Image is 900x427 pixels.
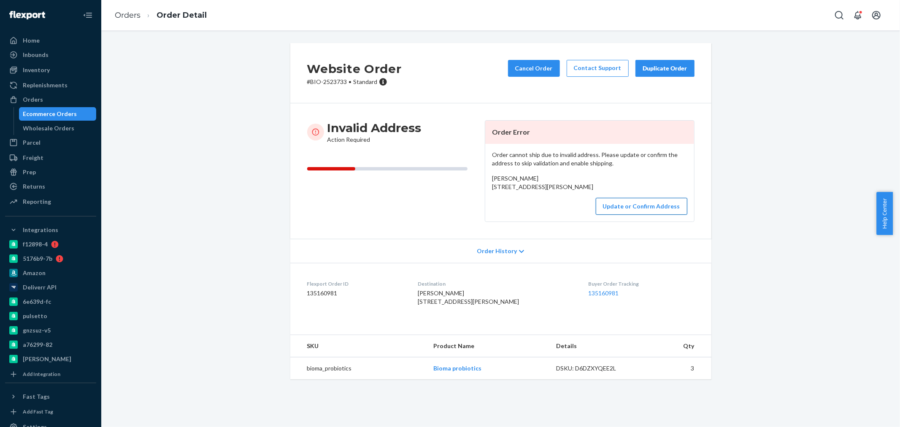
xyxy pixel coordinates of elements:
button: Update or Confirm Address [596,198,687,215]
div: Freight [23,154,43,162]
div: Home [23,36,40,45]
a: Inbounds [5,48,96,62]
a: Bioma probiotics [433,365,481,372]
button: Fast Tags [5,390,96,403]
a: gnzsuz-v5 [5,324,96,337]
div: DSKU: D6DZXYQEE2L [556,364,635,373]
div: Inventory [23,66,50,74]
span: [PERSON_NAME] [STREET_ADDRESS][PERSON_NAME] [418,289,519,305]
div: 6e639d-fc [23,297,51,306]
div: Action Required [327,120,422,144]
th: Details [549,335,642,357]
a: Freight [5,151,96,165]
button: Duplicate Order [635,60,695,77]
a: Reporting [5,195,96,208]
dt: Flexport Order ID [307,280,405,287]
a: Deliverr API [5,281,96,294]
div: Add Fast Tag [23,408,53,415]
a: 6e639d-fc [5,295,96,308]
a: Returns [5,180,96,193]
div: [PERSON_NAME] [23,355,71,363]
button: Open account menu [868,7,885,24]
div: Returns [23,182,45,191]
div: Reporting [23,197,51,206]
span: • [349,78,352,85]
a: Inventory [5,63,96,77]
a: Home [5,34,96,47]
div: pulsetto [23,312,47,320]
span: Order History [477,247,517,255]
div: a76299-82 [23,341,52,349]
div: Fast Tags [23,392,50,401]
dd: 135160981 [307,289,405,297]
a: Orders [115,11,141,20]
div: Parcel [23,138,41,147]
a: a76299-82 [5,338,96,351]
ol: breadcrumbs [108,3,214,28]
div: Amazon [23,269,46,277]
div: Deliverr API [23,283,57,292]
span: Standard [354,78,378,85]
h3: Invalid Address [327,120,422,135]
div: gnzsuz-v5 [23,326,51,335]
th: Qty [642,335,711,357]
div: Add Integration [23,370,60,378]
div: Integrations [23,226,58,234]
dt: Destination [418,280,575,287]
th: Product Name [427,335,549,357]
img: Flexport logo [9,11,45,19]
button: Open notifications [849,7,866,24]
div: Wholesale Orders [23,124,75,132]
h2: Website Order [307,60,402,78]
a: Prep [5,165,96,179]
a: 5176b9-7b [5,252,96,265]
a: Order Detail [157,11,207,20]
a: 135160981 [588,289,619,297]
div: 5176b9-7b [23,254,52,263]
a: Replenishments [5,78,96,92]
div: Replenishments [23,81,68,89]
button: Cancel Order [508,60,560,77]
a: Add Fast Tag [5,407,96,417]
span: [PERSON_NAME] [STREET_ADDRESS][PERSON_NAME] [492,175,593,190]
button: Open Search Box [831,7,848,24]
header: Order Error [485,121,694,144]
a: f12898-4 [5,238,96,251]
div: Duplicate Order [643,64,687,73]
th: SKU [290,335,427,357]
div: Inbounds [23,51,49,59]
p: Order cannot ship due to invalid address. Please update or confirm the address to skip validation... [492,151,687,168]
a: Contact Support [567,60,629,77]
a: pulsetto [5,309,96,323]
a: Add Integration [5,369,96,379]
dt: Buyer Order Tracking [588,280,695,287]
td: 3 [642,357,711,379]
a: Amazon [5,266,96,280]
p: # BIO-2523733 [307,78,402,86]
button: Integrations [5,223,96,237]
a: Wholesale Orders [19,122,97,135]
td: bioma_probiotics [290,357,427,379]
div: Orders [23,95,43,104]
button: Help Center [876,192,893,235]
a: [PERSON_NAME] [5,352,96,366]
a: Orders [5,93,96,106]
button: Close Navigation [79,7,96,24]
a: Parcel [5,136,96,149]
a: Ecommerce Orders [19,107,97,121]
div: Prep [23,168,36,176]
div: f12898-4 [23,240,48,249]
div: Ecommerce Orders [23,110,77,118]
